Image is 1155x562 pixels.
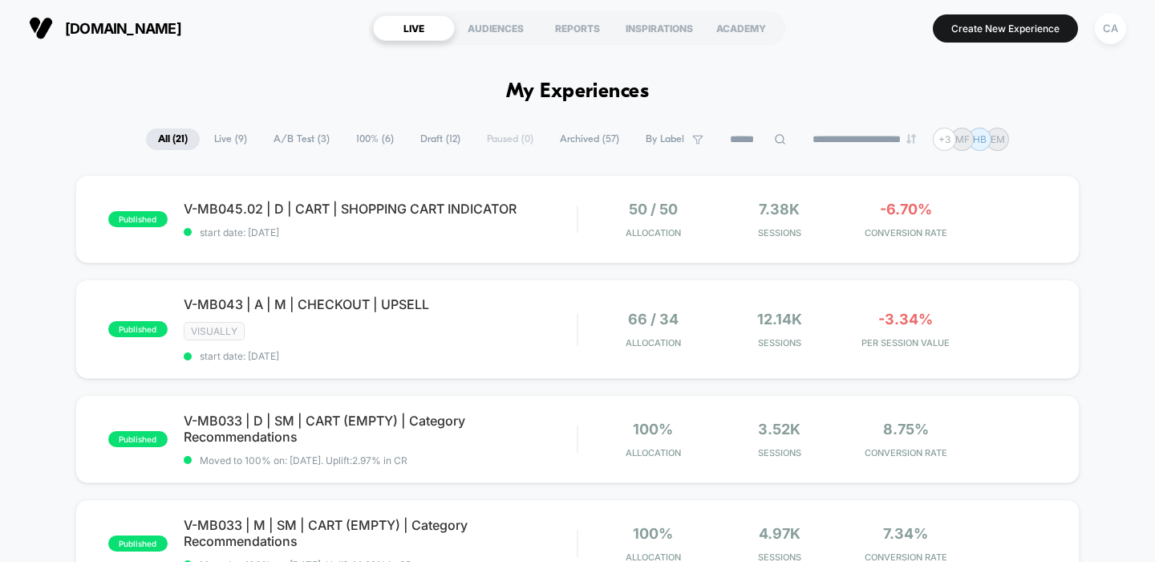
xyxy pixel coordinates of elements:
span: 7.38k [759,201,800,218]
span: Allocation [626,227,681,238]
span: Archived ( 57 ) [548,128,631,150]
span: Sessions [720,227,838,238]
span: 50 / 50 [629,201,678,218]
p: MF [955,133,970,145]
span: -6.70% [880,201,932,218]
span: V-MB033 | M | SM | CART (EMPTY) | Category Recommendations [184,517,577,549]
button: CA [1090,12,1131,45]
span: published [108,321,168,337]
span: V-MB045.02 | D | CART | SHOPPING CART INDICATOR [184,201,577,217]
span: 8.75% [883,421,929,438]
span: Live ( 9 ) [202,128,259,150]
span: V-MB043 | A | M | CHECKOUT | UPSELL [184,296,577,312]
p: EM [991,133,1005,145]
span: 66 / 34 [628,311,679,328]
span: V-MB033 | D | SM | CART (EMPTY) | Category Recommendations [184,413,577,445]
span: start date: [DATE] [184,226,577,238]
span: 100% [633,525,673,542]
div: ACADEMY [700,15,782,41]
p: HB [973,133,987,145]
span: By Label [646,133,684,145]
span: 12.14k [757,311,802,328]
div: LIVE [373,15,455,41]
div: REPORTS [537,15,618,41]
span: 100% [633,421,673,438]
span: Sessions [720,337,838,348]
span: All ( 21 ) [146,128,200,150]
span: 4.97k [759,525,800,542]
img: end [906,134,916,144]
span: Allocation [626,337,681,348]
span: CONVERSION RATE [847,447,965,458]
span: PER SESSION VALUE [847,337,965,348]
span: 3.52k [758,421,800,438]
span: 7.34% [883,525,928,542]
span: VISUALLY [184,322,245,340]
div: AUDIENCES [455,15,537,41]
span: Allocation [626,447,681,458]
div: + 3 [933,128,956,151]
span: A/B Test ( 3 ) [261,128,342,150]
button: [DOMAIN_NAME] [24,15,186,41]
span: [DOMAIN_NAME] [65,20,181,37]
span: published [108,431,168,447]
div: CA [1095,13,1126,44]
span: Draft ( 12 ) [408,128,472,150]
span: CONVERSION RATE [847,227,965,238]
span: -3.34% [878,311,933,328]
span: Moved to 100% on: [DATE] . Uplift: 2.97% in CR [200,454,407,466]
img: Visually logo [29,16,53,40]
span: published [108,211,168,227]
span: start date: [DATE] [184,350,577,362]
span: 100% ( 6 ) [344,128,406,150]
div: INSPIRATIONS [618,15,700,41]
span: Sessions [720,447,838,458]
h1: My Experiences [506,80,650,104]
button: Create New Experience [933,14,1078,43]
span: published [108,536,168,552]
